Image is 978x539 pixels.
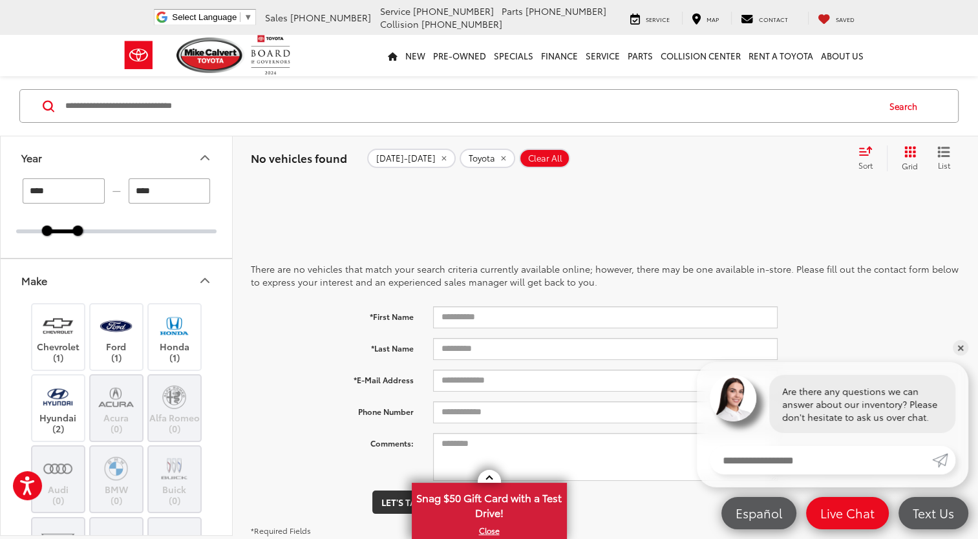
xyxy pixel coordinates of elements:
span: Toyota [469,153,495,164]
button: Search [877,90,936,122]
span: [DATE]-[DATE] [376,153,436,164]
label: *Last Name [241,338,423,354]
a: Service [621,12,679,25]
img: Mike Calvert Toyota in Houston, TX) [40,311,76,341]
img: Mike Calvert Toyota in Houston, TX) [156,311,192,341]
span: Sales [265,11,288,24]
input: minimum [23,178,105,204]
p: There are no vehicles that match your search criteria currently available online; however, there ... [251,262,960,288]
span: Español [729,505,789,521]
span: — [109,185,125,196]
a: New [401,35,429,76]
span: [PHONE_NUMBER] [421,17,502,30]
span: Service [646,15,670,23]
a: Finance [537,35,582,76]
label: Honda (1) [149,311,201,363]
span: [PHONE_NUMBER] [526,5,606,17]
span: List [937,160,950,171]
img: Mike Calvert Toyota in Houston, TX) [40,382,76,412]
button: Let's Talk [372,491,436,514]
a: Parts [624,35,657,76]
span: [PHONE_NUMBER] [413,5,494,17]
label: Alfa Romeo (0) [149,382,201,434]
span: No vehicles found [251,150,347,165]
label: Comments: [241,433,423,449]
span: ▼ [244,12,252,22]
span: Text Us [906,505,961,521]
a: Rent a Toyota [745,35,817,76]
button: Clear All [519,149,570,168]
a: Español [721,497,796,529]
span: Saved [836,15,855,23]
img: Mike Calvert Toyota in Houston, TX) [98,311,134,341]
span: Sort [858,160,873,171]
button: List View [928,145,960,171]
div: Make [21,274,47,286]
a: Service [582,35,624,76]
img: Mike Calvert Toyota in Houston, TX) [156,454,192,484]
img: Agent profile photo [710,375,756,421]
span: Grid [902,160,918,171]
input: Enter your message [710,446,932,474]
img: Mike Calvert Toyota [176,37,245,73]
label: Hyundai (2) [32,382,85,434]
div: Are there any questions we can answer about our inventory? Please don't hesitate to ask us over c... [769,375,955,433]
a: Map [682,12,728,25]
input: maximum [129,178,211,204]
label: Chevrolet (1) [32,311,85,363]
span: Service [380,5,410,17]
img: Mike Calvert Toyota in Houston, TX) [98,382,134,412]
a: Select Language​ [172,12,252,22]
a: Submit [932,446,955,474]
button: remove Toyota [460,149,515,168]
div: Year [197,150,213,165]
small: *Required Fields [251,525,311,536]
label: Ford (1) [90,311,143,363]
label: *E-Mail Address [241,370,423,386]
span: Live Chat [814,505,881,521]
label: BMW (0) [90,454,143,506]
a: Contact [731,12,798,25]
span: Contact [759,15,788,23]
img: Mike Calvert Toyota in Houston, TX) [156,382,192,412]
span: Select Language [172,12,237,22]
span: Clear All [528,153,562,164]
span: Map [707,15,719,23]
a: Text Us [898,497,968,529]
label: *First Name [241,306,423,322]
a: My Saved Vehicles [808,12,864,25]
img: Mike Calvert Toyota in Houston, TX) [98,454,134,484]
input: Search by Make, Model, or Keyword [64,90,877,122]
button: Select sort value [852,145,887,171]
img: Mike Calvert Toyota in Houston, TX) [40,454,76,484]
div: Make [197,273,213,288]
a: Collision Center [657,35,745,76]
a: Home [384,35,401,76]
button: MakeMake [1,259,233,301]
span: Snag $50 Gift Card with a Test Drive! [413,484,566,523]
a: Live Chat [806,497,889,529]
a: Specials [490,35,537,76]
span: Collision [380,17,419,30]
span: Parts [502,5,523,17]
button: remove 2014-2014 [367,149,456,168]
img: Toyota [114,34,163,76]
label: Phone Number [241,401,423,417]
label: Audi (0) [32,454,85,506]
label: Buick (0) [149,454,201,506]
span: [PHONE_NUMBER] [290,11,371,24]
button: YearYear [1,136,233,178]
a: Pre-Owned [429,35,490,76]
div: Year [21,151,42,164]
button: Grid View [887,145,928,171]
a: About Us [817,35,867,76]
label: Acura (0) [90,382,143,434]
